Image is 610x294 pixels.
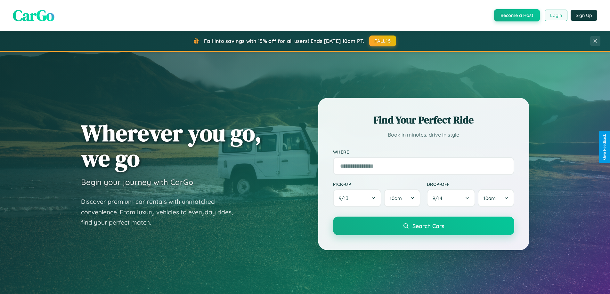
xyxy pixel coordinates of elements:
[81,177,193,187] h3: Begin your journey with CarGo
[427,181,514,187] label: Drop-off
[412,222,444,229] span: Search Cars
[369,36,396,46] button: FALL15
[333,130,514,139] p: Book in minutes, drive in style
[427,189,476,207] button: 9/14
[571,10,597,21] button: Sign Up
[545,10,567,21] button: Login
[204,38,364,44] span: Fall into savings with 15% off for all users! Ends [DATE] 10am PT.
[13,5,54,26] span: CarGo
[333,149,514,155] label: Where
[478,189,514,207] button: 10am
[333,181,420,187] label: Pick-up
[494,9,540,21] button: Become a Host
[602,134,607,160] div: Give Feedback
[484,195,496,201] span: 10am
[333,189,382,207] button: 9/13
[384,189,420,207] button: 10am
[81,196,241,228] p: Discover premium car rentals with unmatched convenience. From luxury vehicles to everyday rides, ...
[81,120,262,171] h1: Wherever you go, we go
[333,113,514,127] h2: Find Your Perfect Ride
[390,195,402,201] span: 10am
[333,217,514,235] button: Search Cars
[433,195,445,201] span: 9 / 14
[339,195,352,201] span: 9 / 13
